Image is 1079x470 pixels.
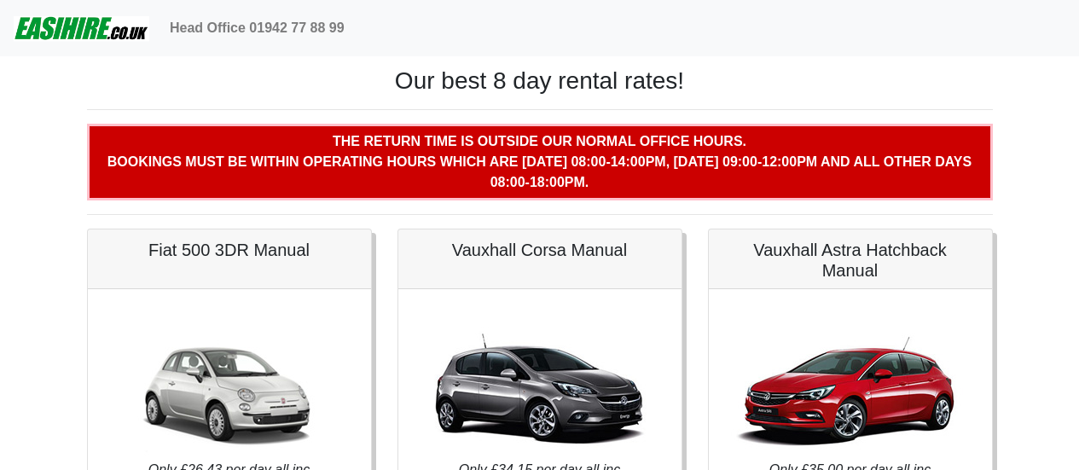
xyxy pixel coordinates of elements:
h1: Our best 8 day rental rates! [87,67,993,96]
b: The return time is outside our normal office hours. Bookings must be within operating hours which... [107,134,972,189]
h5: Vauxhall Astra Hatchback Manual [726,240,975,281]
img: Fiat 500 3DR Manual [110,306,349,460]
b: Head Office 01942 77 88 99 [170,20,345,35]
img: Vauxhall Corsa Manual [421,306,659,460]
h5: Fiat 500 3DR Manual [105,240,354,260]
img: Vauxhall Astra Hatchback Manual [731,306,970,460]
h5: Vauxhall Corsa Manual [415,240,664,260]
img: easihire_logo_small.png [14,11,149,45]
a: Head Office 01942 77 88 99 [163,11,351,45]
